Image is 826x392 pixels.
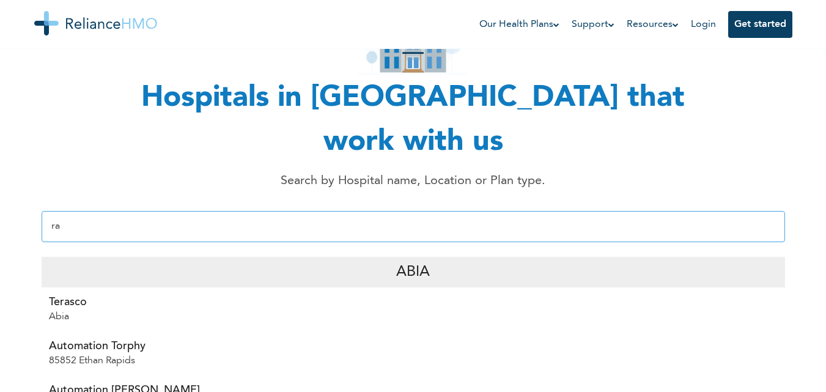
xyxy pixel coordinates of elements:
p: Abia [49,309,468,324]
a: Our Health Plans [479,17,559,32]
img: Reliance HMO's Logo [34,11,157,35]
p: 85852 Ethan Rapids [49,353,468,368]
p: Automation Torphy [49,339,468,353]
a: Login [691,20,716,29]
input: Enter Hospital name, location or plan type... [42,211,785,242]
a: Support [572,17,614,32]
a: Resources [627,17,679,32]
p: Search by Hospital name, Location or Plan type. [138,172,688,190]
p: Terasco [49,295,468,309]
h1: Hospitals in [GEOGRAPHIC_DATA] that work with us [108,76,719,165]
p: Abia [396,261,430,283]
button: Get started [728,11,792,38]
